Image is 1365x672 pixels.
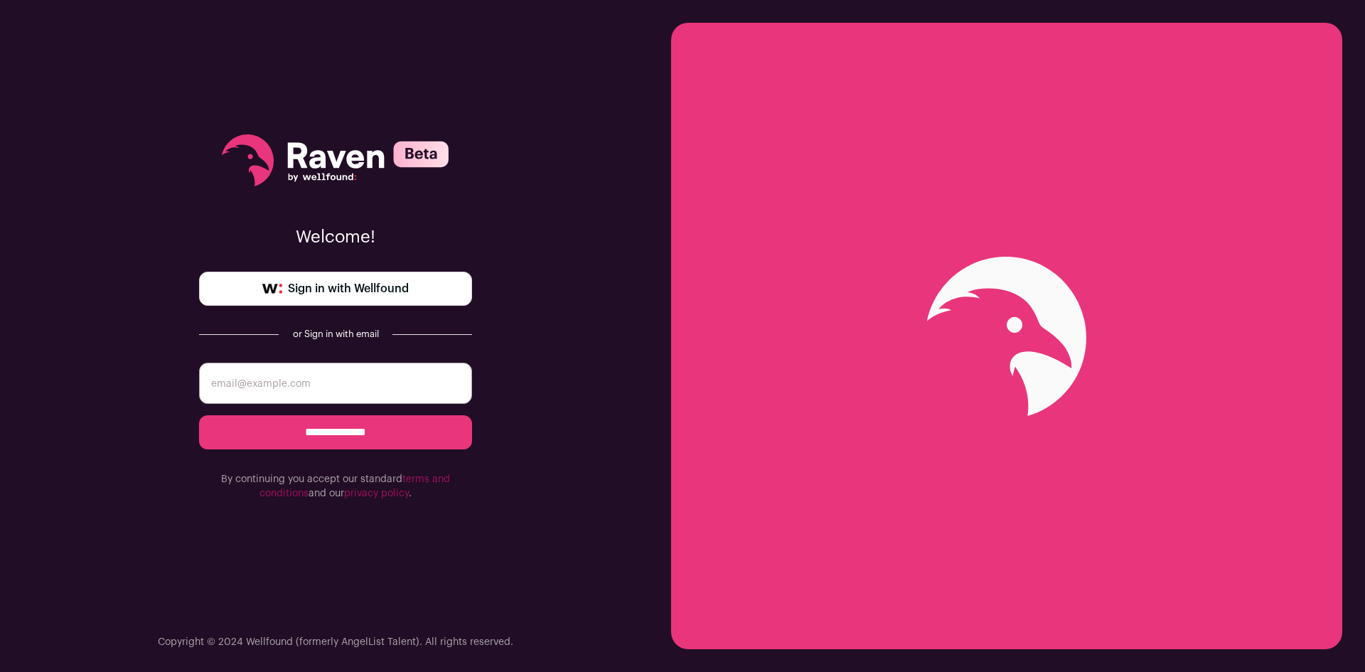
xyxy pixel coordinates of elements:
[158,635,513,649] p: Copyright © 2024 Wellfound (formerly AngelList Talent). All rights reserved.
[199,363,472,404] input: email@example.com
[199,472,472,501] p: By continuing you accept our standard and our .
[344,489,409,498] a: privacy policy
[199,272,472,306] a: Sign in with Wellfound
[199,226,472,249] p: Welcome!
[288,280,409,297] span: Sign in with Wellfound
[262,284,282,294] img: wellfound-symbol-flush-black-fb3c872781a75f747ccb3a119075da62bfe97bd399995f84a933054e44a575c4.png
[290,329,381,340] div: or Sign in with email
